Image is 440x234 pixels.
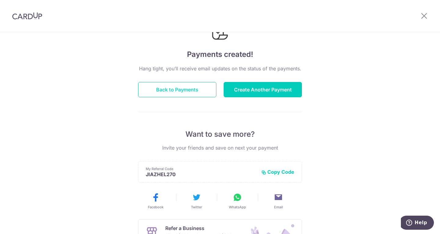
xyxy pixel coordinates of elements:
[12,12,42,20] img: CardUp
[138,65,302,72] p: Hang tight, you’ll receive email updates on the status of the payments.
[148,205,163,210] span: Facebook
[137,192,174,210] button: Facebook
[224,82,302,97] button: Create Another Payment
[401,216,434,231] iframe: Opens a widget where you can find more information
[138,129,302,139] p: Want to save more?
[146,166,256,171] p: My Referral Code
[165,225,232,232] p: Refer a Business
[138,82,216,97] button: Back to Payments
[260,192,296,210] button: Email
[138,144,302,151] p: Invite your friends and save on next your payment
[229,205,246,210] span: WhatsApp
[274,205,283,210] span: Email
[219,192,255,210] button: WhatsApp
[146,171,256,177] p: JIAZHEL270
[178,192,215,210] button: Twitter
[261,169,294,175] button: Copy Code
[138,49,302,60] h4: Payments created!
[191,205,202,210] span: Twitter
